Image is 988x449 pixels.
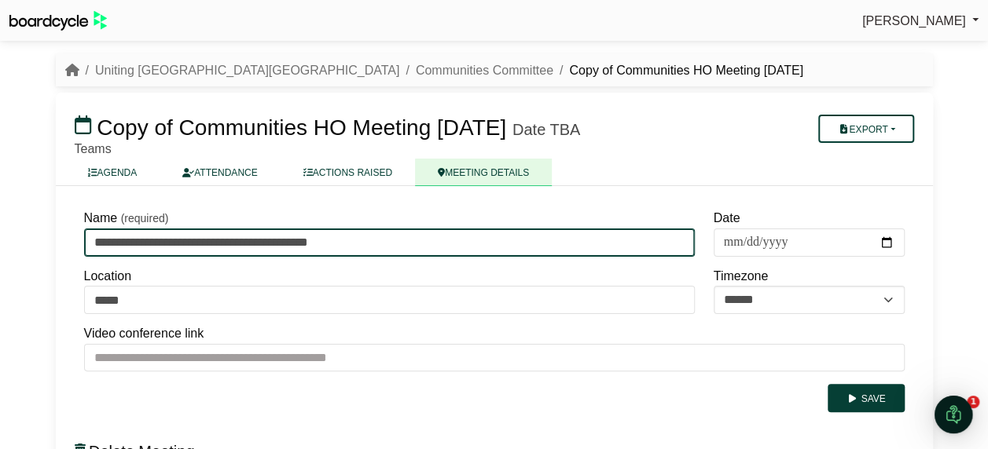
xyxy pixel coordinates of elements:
a: Communities Committee [416,64,553,77]
a: [PERSON_NAME] [862,11,979,31]
img: BoardcycleBlackGreen-aaafeed430059cb809a45853b8cf6d952af9d84e6e89e1f1685b34bfd5cb7d64.svg [9,11,107,31]
button: Save [828,384,904,412]
label: Date [714,208,740,228]
label: Timezone [714,266,769,287]
span: 1 [967,396,979,408]
div: Date TBA [512,120,580,139]
span: [PERSON_NAME] [862,14,966,27]
small: (required) [121,212,169,224]
a: ATTENDANCE [160,159,280,186]
nav: breadcrumb [65,60,803,81]
div: Open Intercom Messenger [935,396,972,433]
button: Export [818,115,913,143]
label: Location [84,266,132,287]
a: ACTIONS RAISED [281,159,415,186]
a: AGENDA [65,159,160,186]
a: Uniting [GEOGRAPHIC_DATA][GEOGRAPHIC_DATA] [95,64,399,77]
label: Video conference link [84,323,204,344]
li: Copy of Communities HO Meeting [DATE] [553,60,803,81]
a: MEETING DETAILS [415,159,552,186]
label: Name [84,208,118,228]
span: Copy of Communities HO Meeting [DATE] [97,115,506,140]
span: Teams [75,142,112,155]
